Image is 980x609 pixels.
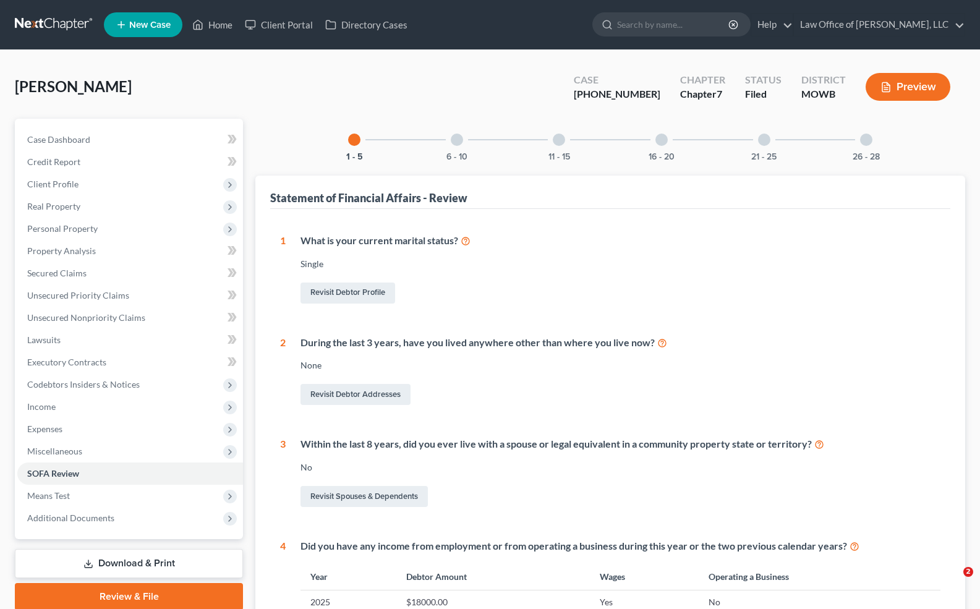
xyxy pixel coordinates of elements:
span: Miscellaneous [27,446,82,456]
div: Statement of Financial Affairs - Review [270,190,467,205]
span: Client Profile [27,179,79,189]
div: Within the last 8 years, did you ever live with a spouse or legal equivalent in a community prope... [300,437,940,451]
div: No [300,461,940,474]
a: Revisit Debtor Profile [300,283,395,304]
th: Debtor Amount [396,563,590,590]
button: 21 - 25 [751,153,777,161]
button: Preview [866,73,950,101]
div: Chapter [680,87,725,101]
div: District [801,73,846,87]
span: Means Test [27,490,70,501]
a: SOFA Review [17,462,243,485]
span: 2 [963,567,973,577]
div: Filed [745,87,782,101]
span: Unsecured Nonpriority Claims [27,312,145,323]
th: Wages [590,563,699,590]
span: Income [27,401,56,412]
span: Real Property [27,201,80,211]
a: Secured Claims [17,262,243,284]
span: Case Dashboard [27,134,90,145]
a: Law Office of [PERSON_NAME], LLC [794,14,965,36]
div: MOWB [801,87,846,101]
button: 16 - 20 [649,153,675,161]
span: 7 [717,88,722,100]
a: Unsecured Priority Claims [17,284,243,307]
a: Client Portal [239,14,319,36]
a: Unsecured Nonpriority Claims [17,307,243,329]
input: Search by name... [617,13,730,36]
div: What is your current marital status? [300,234,940,248]
button: 1 - 5 [346,153,363,161]
button: 26 - 28 [853,153,880,161]
th: Year [300,563,396,590]
th: Operating a Business [699,563,940,590]
a: Home [186,14,239,36]
div: 2 [280,336,286,408]
span: Additional Documents [27,513,114,523]
div: None [300,359,940,372]
div: Single [300,258,940,270]
button: 11 - 15 [548,153,570,161]
span: New Case [129,20,171,30]
a: Property Analysis [17,240,243,262]
a: Help [751,14,793,36]
div: [PHONE_NUMBER] [574,87,660,101]
a: Revisit Spouses & Dependents [300,486,428,507]
a: Download & Print [15,549,243,578]
div: Did you have any income from employment or from operating a business during this year or the two ... [300,539,940,553]
span: Property Analysis [27,245,96,256]
button: 6 - 10 [446,153,467,161]
div: 3 [280,437,286,509]
span: Credit Report [27,156,80,167]
span: SOFA Review [27,468,79,479]
span: Executory Contracts [27,357,106,367]
a: Executory Contracts [17,351,243,373]
iframe: Intercom live chat [938,567,968,597]
div: 1 [280,234,286,306]
a: Directory Cases [319,14,414,36]
span: Lawsuits [27,334,61,345]
a: Lawsuits [17,329,243,351]
span: Personal Property [27,223,98,234]
div: Case [574,73,660,87]
div: Status [745,73,782,87]
div: Chapter [680,73,725,87]
span: Unsecured Priority Claims [27,290,129,300]
a: Case Dashboard [17,129,243,151]
a: Credit Report [17,151,243,173]
span: Secured Claims [27,268,87,278]
div: During the last 3 years, have you lived anywhere other than where you live now? [300,336,940,350]
span: Expenses [27,424,62,434]
a: Revisit Debtor Addresses [300,384,411,405]
span: [PERSON_NAME] [15,77,132,95]
span: Codebtors Insiders & Notices [27,379,140,390]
